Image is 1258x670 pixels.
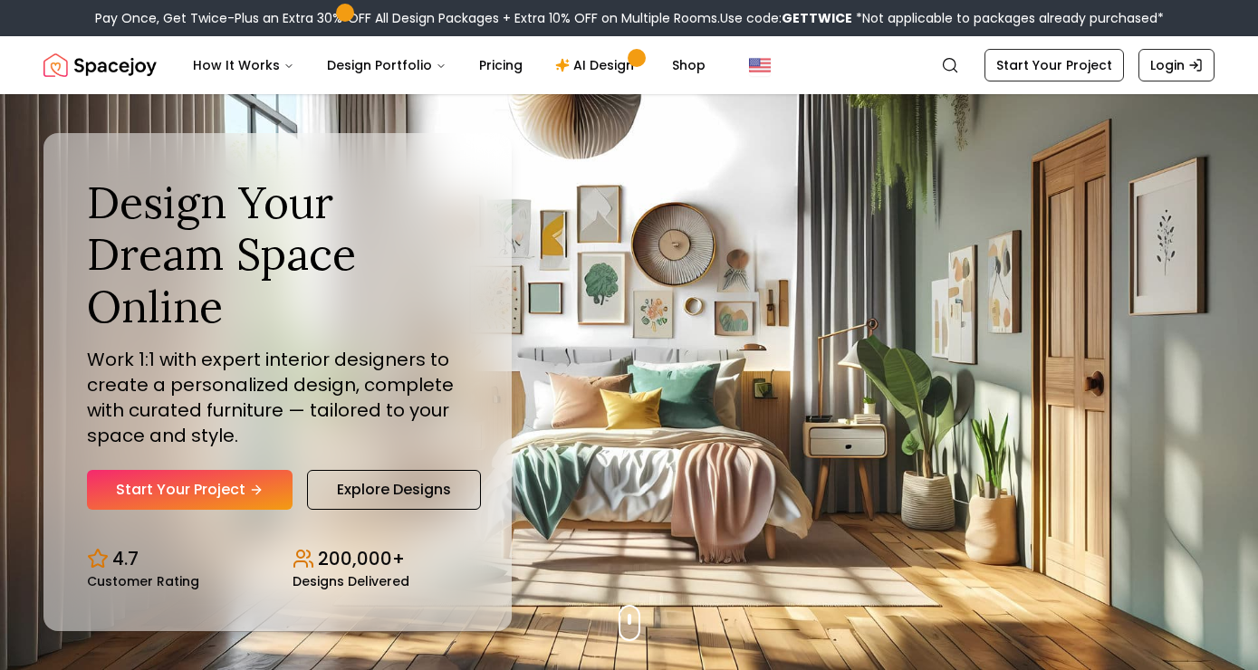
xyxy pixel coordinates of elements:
[178,47,309,83] button: How It Works
[43,47,157,83] a: Spacejoy
[1138,49,1215,81] a: Login
[465,47,537,83] a: Pricing
[87,177,468,333] h1: Design Your Dream Space Online
[852,9,1164,27] span: *Not applicable to packages already purchased*
[95,9,1164,27] div: Pay Once, Get Twice-Plus an Extra 30% OFF All Design Packages + Extra 10% OFF on Multiple Rooms.
[658,47,720,83] a: Shop
[43,47,157,83] img: Spacejoy Logo
[541,47,654,83] a: AI Design
[307,470,481,510] a: Explore Designs
[984,49,1124,81] a: Start Your Project
[720,9,852,27] span: Use code:
[749,54,771,76] img: United States
[87,575,199,588] small: Customer Rating
[87,531,468,588] div: Design stats
[782,9,852,27] b: GETTWICE
[43,36,1215,94] nav: Global
[87,470,293,510] a: Start Your Project
[318,546,405,571] p: 200,000+
[112,546,139,571] p: 4.7
[87,347,468,448] p: Work 1:1 with expert interior designers to create a personalized design, complete with curated fu...
[178,47,720,83] nav: Main
[293,575,409,588] small: Designs Delivered
[312,47,461,83] button: Design Portfolio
